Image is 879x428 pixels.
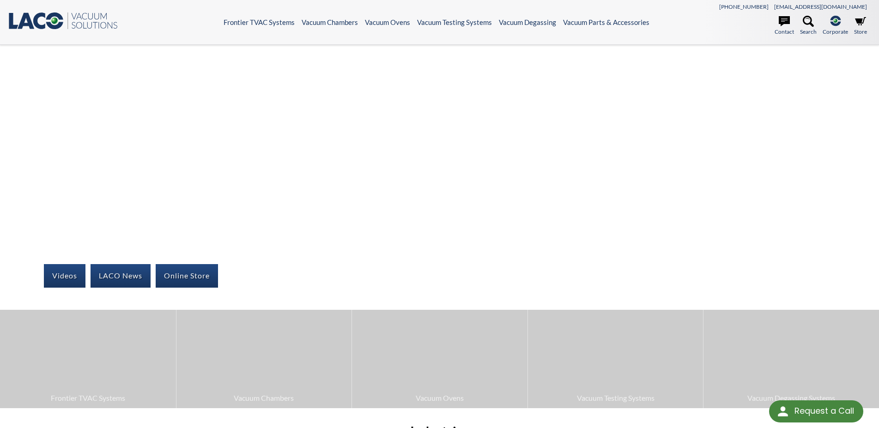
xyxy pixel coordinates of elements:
a: [PHONE_NUMBER] [719,3,769,10]
a: Vacuum Testing Systems [528,310,703,408]
span: Vacuum Chambers [181,392,347,404]
span: Vacuum Testing Systems [533,392,699,404]
span: Frontier TVAC Systems [5,392,171,404]
a: Online Store [156,264,218,287]
a: Vacuum Ovens [352,310,527,408]
img: round button [776,404,790,419]
a: Vacuum Degassing Systems [703,310,879,408]
a: Store [854,16,867,36]
a: Frontier TVAC Systems [224,18,295,26]
div: Request a Call [769,400,863,422]
span: Corporate [823,27,848,36]
span: Vacuum Ovens [357,392,523,404]
a: [EMAIL_ADDRESS][DOMAIN_NAME] [774,3,867,10]
a: Search [800,16,817,36]
a: Contact [775,16,794,36]
a: Vacuum Chambers [176,310,352,408]
a: Videos [44,264,85,287]
a: Vacuum Chambers [302,18,358,26]
a: Vacuum Parts & Accessories [563,18,649,26]
a: Vacuum Degassing [499,18,556,26]
div: Request a Call [794,400,854,422]
a: LACO News [91,264,151,287]
span: Vacuum Degassing Systems [708,392,874,404]
a: Vacuum Ovens [365,18,410,26]
a: Vacuum Testing Systems [417,18,492,26]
